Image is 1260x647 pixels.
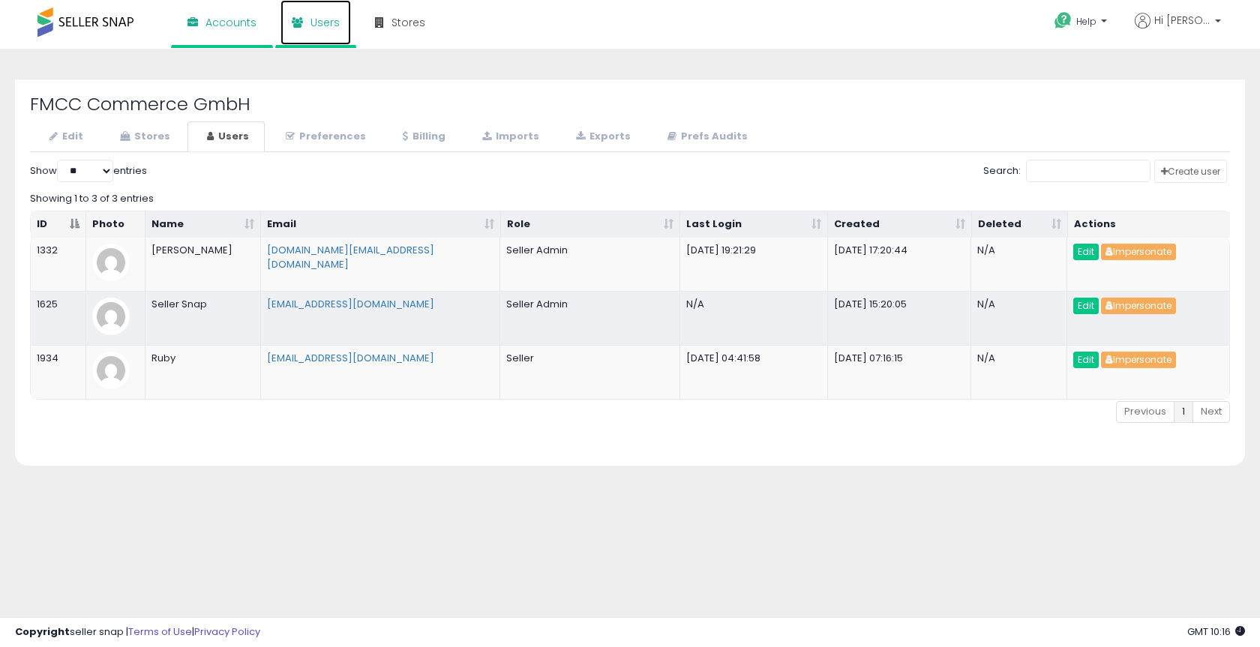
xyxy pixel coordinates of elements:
[828,291,971,345] td: [DATE] 15:20:05
[31,211,86,238] th: ID: activate to sort column descending
[828,211,971,238] th: Created: activate to sort column ascending
[92,244,130,281] img: profile
[828,238,971,291] td: [DATE] 17:20:44
[556,121,646,152] a: Exports
[971,291,1067,345] td: N/A
[1073,298,1099,314] a: Edit
[31,345,86,399] td: 1934
[1101,298,1176,314] button: Impersonate
[1026,160,1150,182] input: Search:
[1174,401,1193,423] a: 1
[648,121,763,152] a: Prefs Audits
[1054,11,1072,30] i: Get Help
[266,121,382,152] a: Preferences
[1192,401,1230,423] a: Next
[971,238,1067,291] td: N/A
[310,15,340,30] span: Users
[15,625,70,639] strong: Copyright
[383,121,461,152] a: Billing
[500,291,680,345] td: Seller Admin
[100,121,186,152] a: Stores
[680,291,828,345] td: N/A
[1101,352,1176,367] a: Impersonate
[128,625,192,639] a: Terms of Use
[1076,15,1096,28] span: Help
[145,238,261,291] td: [PERSON_NAME]
[1101,244,1176,259] a: Impersonate
[92,352,130,389] img: profile
[31,238,86,291] td: 1332
[463,121,555,152] a: Imports
[267,297,434,311] a: [EMAIL_ADDRESS][DOMAIN_NAME]
[92,298,130,335] img: profile
[30,186,1230,206] div: Showing 1 to 3 of 3 entries
[30,94,1230,114] h2: FMCC Commerce GmbH
[501,211,681,238] th: Role: activate to sort column ascending
[1101,244,1176,260] button: Impersonate
[267,351,434,365] a: [EMAIL_ADDRESS][DOMAIN_NAME]
[828,345,971,399] td: [DATE] 07:16:15
[1073,352,1099,368] a: Edit
[205,15,256,30] span: Accounts
[1154,160,1227,183] a: Create user
[391,15,425,30] span: Stores
[680,211,828,238] th: Last Login: activate to sort column ascending
[145,211,260,238] th: Name: activate to sort column ascending
[500,345,680,399] td: Seller
[187,121,265,152] a: Users
[1135,13,1221,46] a: Hi [PERSON_NAME]
[261,211,501,238] th: Email: activate to sort column ascending
[1073,244,1099,260] a: Edit
[31,291,86,345] td: 1625
[972,211,1068,238] th: Deleted: activate to sort column ascending
[1101,352,1176,368] button: Impersonate
[15,625,260,640] div: seller snap | |
[1068,211,1231,238] th: Actions
[145,345,261,399] td: Ruby
[680,345,828,399] td: [DATE] 04:41:58
[1161,165,1220,178] span: Create user
[30,160,147,182] label: Show entries
[267,243,434,271] a: [DOMAIN_NAME][EMAIL_ADDRESS][DOMAIN_NAME]
[145,291,261,345] td: Seller Snap
[1101,298,1176,313] a: Impersonate
[30,121,99,152] a: Edit
[1154,13,1210,28] span: Hi [PERSON_NAME]
[86,211,145,238] th: Photo
[971,345,1067,399] td: N/A
[983,160,1150,182] label: Search:
[680,238,828,291] td: [DATE] 19:21:29
[1187,625,1245,639] span: 2025-09-11 10:16 GMT
[57,160,113,182] select: Showentries
[500,238,680,291] td: Seller Admin
[194,625,260,639] a: Privacy Policy
[1116,401,1174,423] a: Previous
